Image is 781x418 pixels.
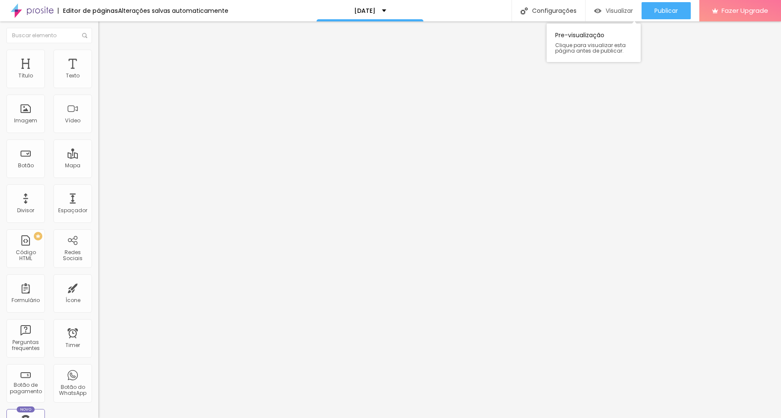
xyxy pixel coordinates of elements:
[17,208,34,213] div: Divisor
[586,2,642,19] button: Visualizar
[654,7,678,14] span: Publicar
[606,7,633,14] span: Visualizar
[66,73,80,79] div: Texto
[82,33,87,38] img: Icone
[12,297,40,303] div: Formulário
[58,8,118,14] div: Editor de páginas
[56,384,89,397] div: Botão do WhatsApp
[9,249,42,262] div: Código HTML
[18,73,33,79] div: Título
[594,7,601,15] img: view-1.svg
[521,7,528,15] img: Icone
[65,163,80,169] div: Mapa
[17,406,35,412] div: Novo
[56,249,89,262] div: Redes Sociais
[642,2,691,19] button: Publicar
[65,342,80,348] div: Timer
[722,7,768,14] span: Fazer Upgrade
[9,382,42,394] div: Botão de pagamento
[354,8,376,14] p: [DATE]
[98,21,781,418] iframe: Editor
[118,8,228,14] div: Alterações salvas automaticamente
[65,118,80,124] div: Vídeo
[65,297,80,303] div: Ícone
[555,42,632,53] span: Clique para visualizar esta página antes de publicar.
[6,28,92,43] input: Buscar elemento
[58,208,87,213] div: Espaçador
[547,24,641,62] div: Pre-visualização
[18,163,34,169] div: Botão
[14,118,37,124] div: Imagem
[9,339,42,352] div: Perguntas frequentes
